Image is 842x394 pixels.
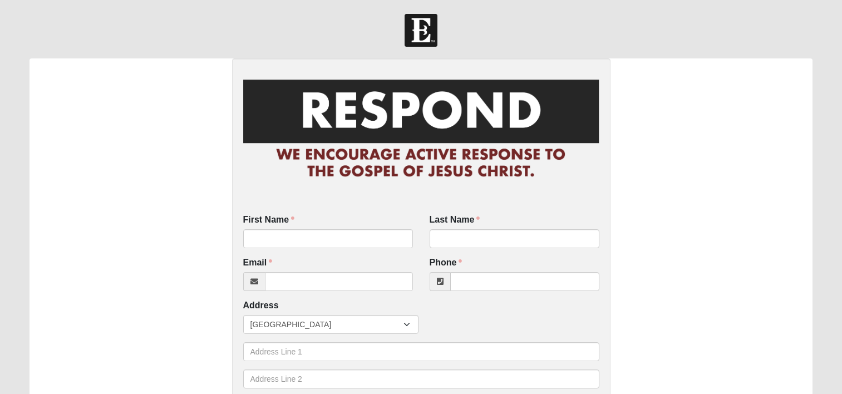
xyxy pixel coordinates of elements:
input: Address Line 1 [243,342,599,361]
input: Address Line 2 [243,370,599,388]
label: Phone [430,257,462,269]
img: RespondCardHeader.png [243,70,599,189]
label: Last Name [430,214,480,226]
label: Address [243,299,279,312]
label: First Name [243,214,295,226]
img: Church of Eleven22 Logo [405,14,437,47]
label: Email [243,257,273,269]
